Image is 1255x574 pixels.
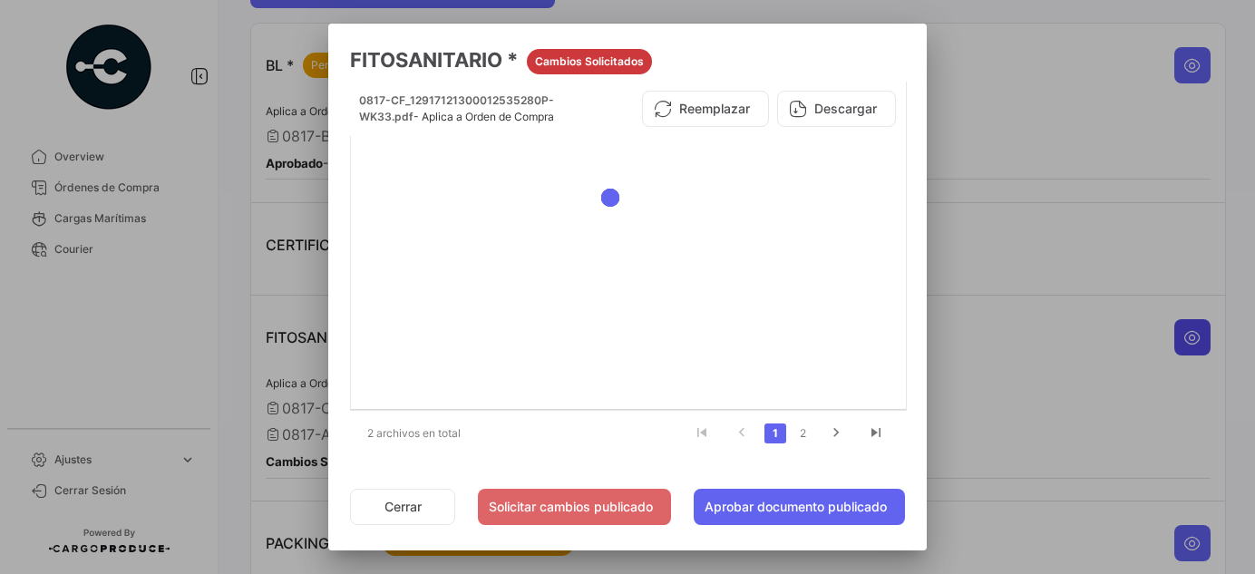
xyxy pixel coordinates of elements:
button: Cerrar [350,489,455,525]
li: page 1 [762,418,789,449]
span: - Aplica a Orden de Compra [413,110,554,123]
li: page 2 [789,418,816,449]
button: Reemplazar [642,91,769,127]
button: Aprobar documento publicado [694,489,905,525]
button: Descargar [777,91,896,127]
a: go to next page [819,423,853,443]
button: Solicitar cambios publicado [478,489,671,525]
span: Cambios Solicitados [535,54,644,70]
a: go to first page [685,423,719,443]
div: 2 archivos en total [350,411,500,456]
a: 2 [792,423,813,443]
a: 1 [764,423,786,443]
a: go to previous page [725,423,759,443]
a: go to last page [859,423,893,443]
span: 0817-CF_12917121300012535280P-WK33.pdf [359,93,554,123]
h3: FITOSANITARIO * [350,45,905,74]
